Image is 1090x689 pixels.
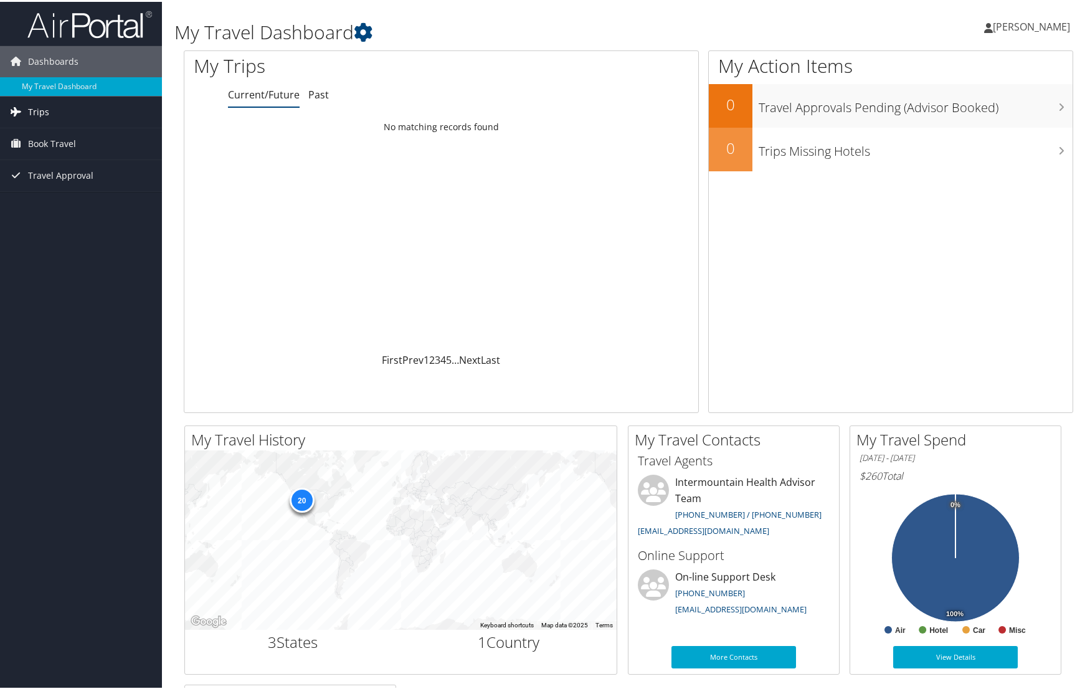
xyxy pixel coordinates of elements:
h1: My Travel Dashboard [174,17,780,44]
span: Dashboards [28,44,78,75]
a: [PHONE_NUMBER] [675,586,745,597]
h2: Country [410,630,608,651]
a: 0Travel Approvals Pending (Advisor Booked) [709,82,1073,126]
a: Current/Future [228,86,300,100]
span: [PERSON_NAME] [993,18,1070,32]
h6: [DATE] - [DATE] [860,450,1051,462]
td: No matching records found [184,114,698,136]
a: 3 [435,351,440,365]
a: First [382,351,402,365]
a: [PERSON_NAME] [984,6,1083,44]
h6: Total [860,467,1051,481]
a: [EMAIL_ADDRESS][DOMAIN_NAME] [675,602,807,613]
h3: Travel Approvals Pending (Advisor Booked) [759,91,1073,115]
li: Intermountain Health Advisor Team [632,473,836,539]
h2: My Travel History [191,427,617,449]
img: Google [188,612,229,628]
a: Terms (opens in new tab) [595,620,613,627]
span: Trips [28,95,49,126]
a: More Contacts [671,644,796,667]
h1: My Action Items [709,51,1073,77]
text: Car [973,624,985,633]
a: Prev [402,351,424,365]
a: Next [459,351,481,365]
a: Open this area in Google Maps (opens a new window) [188,612,229,628]
a: Last [481,351,500,365]
li: On-line Support Desk [632,568,836,619]
a: 5 [446,351,452,365]
a: View Details [893,644,1018,667]
span: Travel Approval [28,158,93,189]
text: Hotel [929,624,948,633]
a: 1 [424,351,429,365]
h2: My Travel Contacts [635,427,839,449]
a: [EMAIL_ADDRESS][DOMAIN_NAME] [638,523,769,535]
h3: Travel Agents [638,450,830,468]
h1: My Trips [194,51,475,77]
a: 2 [429,351,435,365]
a: 0Trips Missing Hotels [709,126,1073,169]
h3: Trips Missing Hotels [759,135,1073,158]
span: 1 [478,630,486,650]
a: Past [308,86,329,100]
tspan: 0% [950,500,960,507]
span: Book Travel [28,126,76,158]
tspan: 100% [946,609,964,616]
h2: States [194,630,392,651]
span: 3 [268,630,277,650]
div: 20 [289,486,314,511]
text: Misc [1009,624,1026,633]
button: Keyboard shortcuts [480,619,534,628]
h3: Online Support [638,545,830,563]
span: Map data ©2025 [541,620,588,627]
img: airportal-logo.png [27,8,152,37]
h2: 0 [709,92,752,113]
span: … [452,351,459,365]
h2: 0 [709,136,752,157]
a: [PHONE_NUMBER] / [PHONE_NUMBER] [675,507,822,518]
a: 4 [440,351,446,365]
text: Air [895,624,906,633]
span: $260 [860,467,882,481]
h2: My Travel Spend [856,427,1061,449]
